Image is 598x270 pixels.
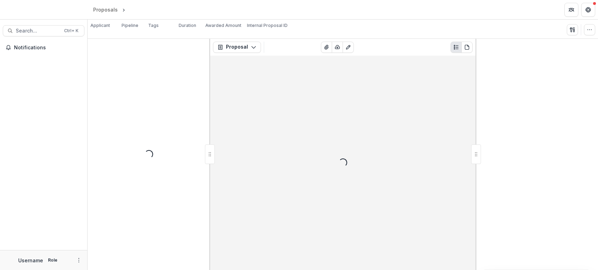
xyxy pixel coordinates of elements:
nav: breadcrumb [90,5,157,15]
button: PDF view [461,42,473,53]
span: Notifications [14,45,82,51]
p: Applicant [90,22,110,29]
p: Username [18,257,43,264]
button: Partners [564,3,578,17]
p: Internal Proposal ID [247,22,288,29]
button: Notifications [3,42,84,53]
button: More [75,256,83,264]
button: Proposal [213,42,261,53]
div: Ctrl + K [63,27,80,35]
button: Search... [3,25,84,36]
div: Proposals [93,6,118,13]
p: Duration [179,22,196,29]
p: Role [46,257,60,263]
p: Awarded Amount [205,22,241,29]
button: Plaintext view [451,42,462,53]
button: View Attached Files [321,42,332,53]
button: Get Help [581,3,595,17]
button: Edit as form [343,42,354,53]
span: Search... [16,28,60,34]
p: Pipeline [122,22,138,29]
a: Proposals [90,5,121,15]
p: Tags [148,22,159,29]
